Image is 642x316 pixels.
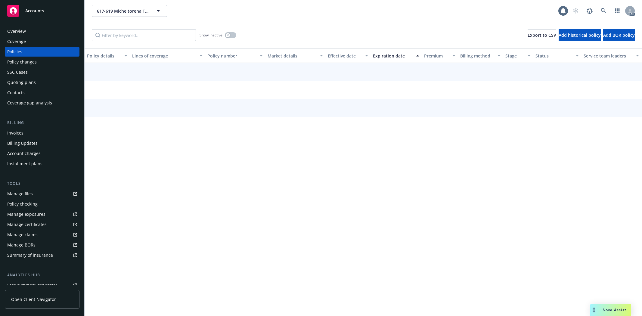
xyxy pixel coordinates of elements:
a: Policy changes [5,57,79,67]
a: Account charges [5,149,79,158]
div: Policy changes [7,57,37,67]
div: Policy number [207,53,256,59]
div: Manage certificates [7,220,47,229]
div: Billing updates [7,138,38,148]
button: Status [533,48,581,63]
a: Accounts [5,2,79,19]
button: Service team leaders [581,48,641,63]
div: Overview [7,26,26,36]
a: Coverage gap analysis [5,98,79,108]
div: Installment plans [7,159,42,169]
div: Policy details [87,53,121,59]
a: Manage files [5,189,79,199]
span: Open Client Navigator [11,296,56,302]
div: Analytics hub [5,272,79,278]
div: Premium [424,53,449,59]
div: SSC Cases [7,67,28,77]
div: Invoices [7,128,23,138]
a: Overview [5,26,79,36]
a: Loss summary generator [5,280,79,290]
div: Manage files [7,189,33,199]
a: Installment plans [5,159,79,169]
span: Show inactive [200,33,222,38]
a: Invoices [5,128,79,138]
a: Manage certificates [5,220,79,229]
span: Add historical policy [559,32,601,38]
a: Manage exposures [5,209,79,219]
span: Nova Assist [603,307,626,312]
button: Nova Assist [590,304,631,316]
div: Lines of coverage [132,53,196,59]
button: 617-619 Micheltorena TIC [92,5,167,17]
div: Manage exposures [7,209,45,219]
div: Contacts [7,88,25,98]
span: Export to CSV [528,32,556,38]
div: Account charges [7,149,41,158]
div: Drag to move [590,304,598,316]
button: Premium [422,48,458,63]
div: Expiration date [373,53,413,59]
a: Policies [5,47,79,57]
span: 617-619 Micheltorena TIC [97,8,149,14]
button: Export to CSV [528,29,556,41]
button: Add BOR policy [603,29,635,41]
div: Manage claims [7,230,38,240]
div: Status [535,53,572,59]
input: Filter by keyword... [92,29,196,41]
button: Add historical policy [559,29,601,41]
a: Summary of insurance [5,250,79,260]
div: Policy checking [7,199,38,209]
a: Manage BORs [5,240,79,250]
button: Market details [265,48,325,63]
a: Policy checking [5,199,79,209]
button: Effective date [325,48,371,63]
a: Quoting plans [5,78,79,87]
button: Billing method [458,48,503,63]
div: Billing [5,120,79,126]
a: Contacts [5,88,79,98]
div: Coverage gap analysis [7,98,52,108]
div: Service team leaders [584,53,632,59]
div: Effective date [328,53,361,59]
span: Accounts [25,8,44,13]
a: Report a Bug [584,5,596,17]
div: Billing method [460,53,494,59]
a: Coverage [5,37,79,46]
button: Policy number [205,48,265,63]
div: Manage BORs [7,240,36,250]
div: Policies [7,47,22,57]
a: Search [597,5,609,17]
button: Stage [503,48,533,63]
span: Add BOR policy [603,32,635,38]
button: Expiration date [371,48,422,63]
button: Policy details [85,48,130,63]
div: Tools [5,181,79,187]
div: Market details [268,53,316,59]
a: Billing updates [5,138,79,148]
a: Manage claims [5,230,79,240]
a: Switch app [611,5,623,17]
div: Stage [505,53,524,59]
div: Quoting plans [7,78,36,87]
a: SSC Cases [5,67,79,77]
a: Start snowing [570,5,582,17]
div: Summary of insurance [7,250,53,260]
button: Lines of coverage [130,48,205,63]
div: Coverage [7,37,26,46]
div: Loss summary generator [7,280,57,290]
